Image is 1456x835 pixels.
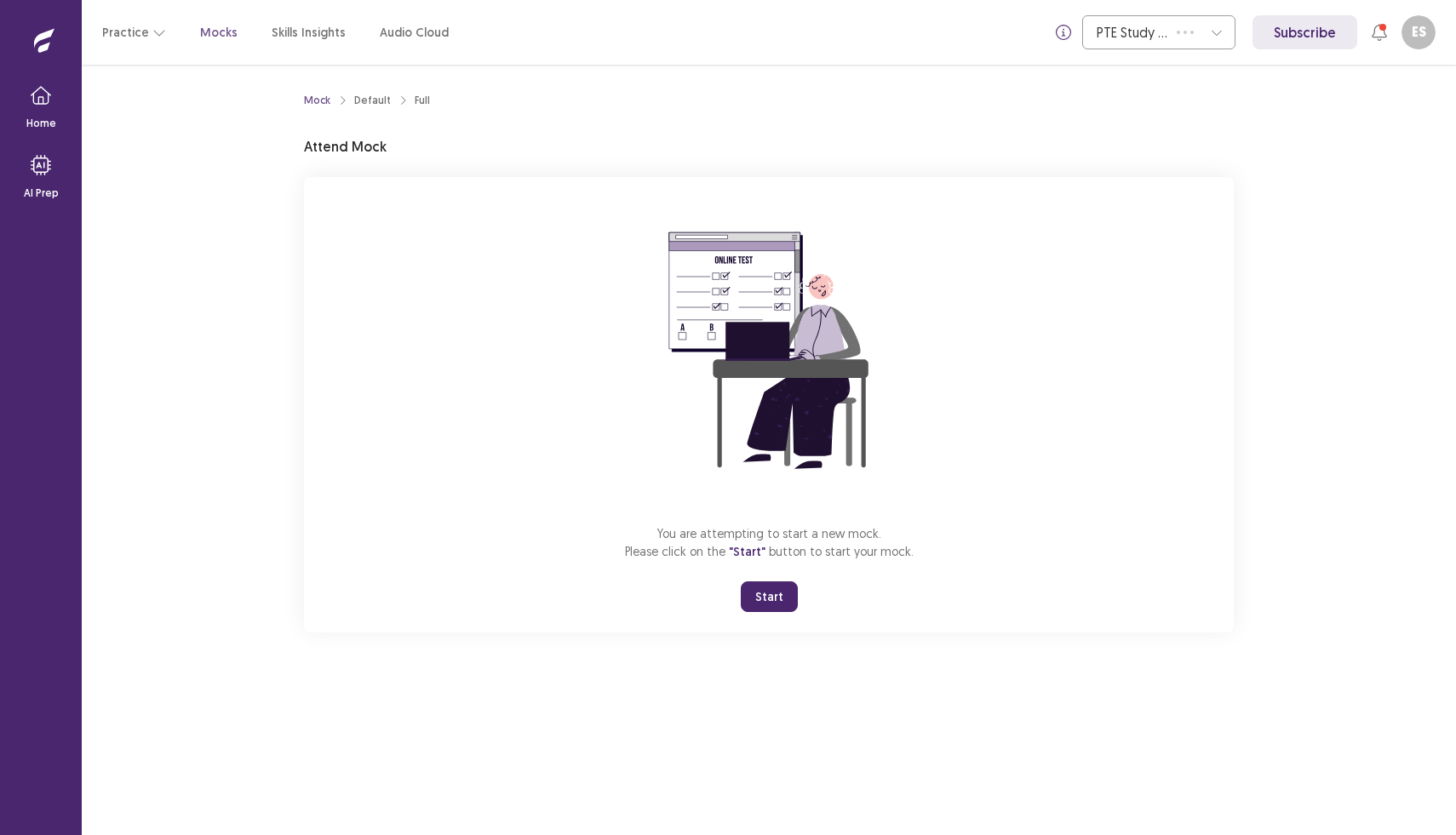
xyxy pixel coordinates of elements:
div: Full [415,93,430,108]
p: Attend Mock [304,136,387,157]
button: Practice [102,17,166,48]
nav: breadcrumb [304,93,430,108]
img: attend-mock [616,197,922,504]
button: Start [741,581,798,612]
a: Skills Insights [272,24,346,42]
div: PTE Study Centre [1097,16,1168,49]
a: Subscribe [1253,15,1357,49]
button: ES [1402,15,1436,49]
p: Home [26,116,56,131]
a: Mock [304,93,330,108]
a: Mocks [200,24,238,42]
div: Default [354,93,391,108]
a: Audio Cloud [380,24,449,42]
p: You are attempting to start a new mock. Please click on the button to start your mock. [625,524,914,561]
button: info [1048,17,1079,48]
span: "Start" [729,544,765,559]
p: AI Prep [24,186,59,201]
